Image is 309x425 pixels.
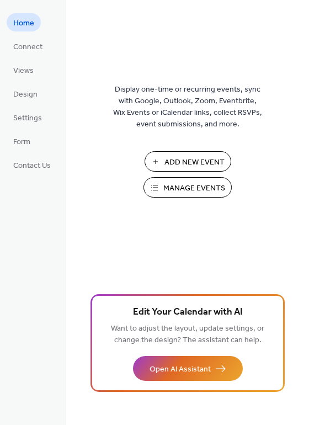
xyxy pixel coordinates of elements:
a: Home [7,13,41,31]
button: Add New Event [145,151,231,172]
a: Settings [7,108,49,126]
span: Connect [13,41,42,53]
a: Views [7,61,40,79]
span: Manage Events [163,183,225,194]
span: Design [13,89,38,100]
a: Form [7,132,37,150]
span: Want to adjust the layout, update settings, or change the design? The assistant can help. [111,321,264,348]
span: Display one-time or recurring events, sync with Google, Outlook, Zoom, Eventbrite, Wix Events or ... [113,84,262,130]
span: Open AI Assistant [150,364,211,375]
span: Home [13,18,34,29]
span: Edit Your Calendar with AI [133,305,243,320]
span: Contact Us [13,160,51,172]
span: Settings [13,113,42,124]
button: Open AI Assistant [133,356,243,381]
button: Manage Events [143,177,232,198]
a: Connect [7,37,49,55]
a: Contact Us [7,156,57,174]
span: Add New Event [164,157,225,168]
a: Design [7,84,44,103]
span: Form [13,136,30,148]
span: Views [13,65,34,77]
